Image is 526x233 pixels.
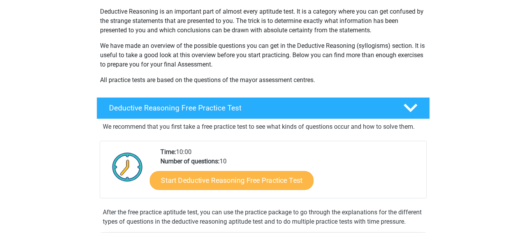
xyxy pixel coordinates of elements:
[100,75,426,85] p: All practice tests are based on the questions of the mayor assessment centres.
[155,147,426,198] div: 10:00 10
[150,171,313,189] a: Start Deductive Reasoning Free Practice Test
[109,103,391,112] h4: Deductive Reasoning Free Practice Test
[103,122,424,131] p: We recommend that you first take a free practice test to see what kinds of questions occur and ho...
[100,208,427,226] div: After the free practice aptitude test, you can use the practice package to go through the explana...
[100,41,426,69] p: We have made an overview of the possible questions you can get in the Deductive Reasoning (syllog...
[160,158,220,165] b: Number of questions:
[100,7,426,35] p: Deductive Reasoning is an important part of almost every aptitude test. It is a category where yo...
[93,97,433,119] a: Deductive Reasoning Free Practice Test
[108,147,147,186] img: Clock
[160,148,176,156] b: Time:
